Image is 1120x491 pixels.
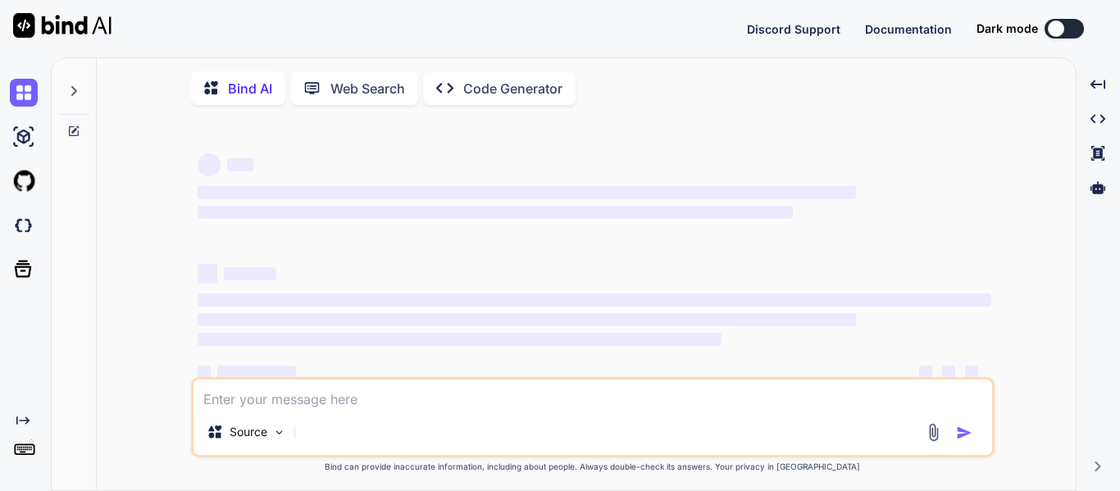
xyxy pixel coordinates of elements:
[224,267,276,280] span: ‌
[228,79,272,98] p: Bind AI
[977,20,1038,37] span: Dark mode
[942,366,955,379] span: ‌
[217,366,296,379] span: ‌
[463,79,562,98] p: Code Generator
[956,425,972,441] img: icon
[198,333,722,346] span: ‌
[330,79,405,98] p: Web Search
[747,20,840,38] button: Discord Support
[198,186,856,199] span: ‌
[13,13,112,38] img: Bind AI
[198,153,221,176] span: ‌
[10,123,38,151] img: ai-studio
[198,264,217,284] span: ‌
[227,158,253,171] span: ‌
[198,293,991,307] span: ‌
[191,461,995,473] p: Bind can provide inaccurate information, including about people. Always double-check its answers....
[919,366,932,379] span: ‌
[10,211,38,239] img: darkCloudIdeIcon
[198,206,793,219] span: ‌
[198,366,211,379] span: ‌
[865,22,952,36] span: Documentation
[924,423,943,442] img: attachment
[10,79,38,107] img: chat
[965,366,978,379] span: ‌
[198,313,856,326] span: ‌
[272,425,286,439] img: Pick Models
[10,167,38,195] img: githubLight
[747,22,840,36] span: Discord Support
[865,20,952,38] button: Documentation
[230,424,267,440] p: Source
